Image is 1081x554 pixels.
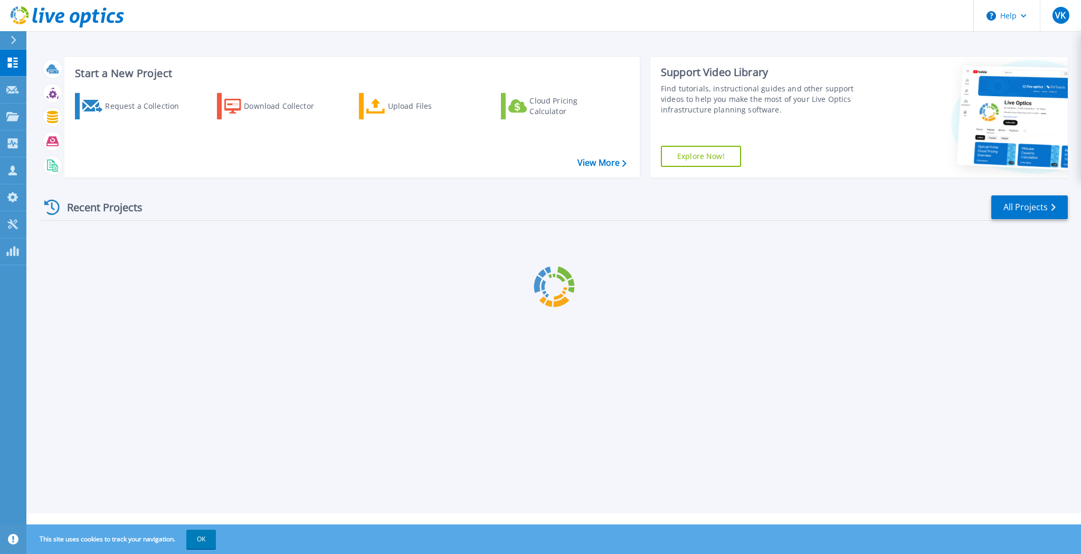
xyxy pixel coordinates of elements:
h3: Start a New Project [75,68,626,79]
a: Request a Collection [75,93,193,119]
a: Cloud Pricing Calculator [501,93,619,119]
a: Upload Files [359,93,477,119]
div: Cloud Pricing Calculator [529,96,614,117]
div: Request a Collection [105,96,189,117]
span: VK [1055,11,1066,20]
a: Download Collector [217,93,335,119]
div: Upload Files [388,96,472,117]
button: OK [186,530,216,549]
div: Recent Projects [41,194,157,220]
a: Explore Now! [661,146,741,167]
span: This site uses cookies to track your navigation. [29,530,216,549]
div: Find tutorials, instructional guides and other support videos to help you make the most of your L... [661,83,875,115]
a: View More [577,158,627,168]
div: Download Collector [244,96,328,117]
a: All Projects [991,195,1068,219]
div: Support Video Library [661,65,875,79]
